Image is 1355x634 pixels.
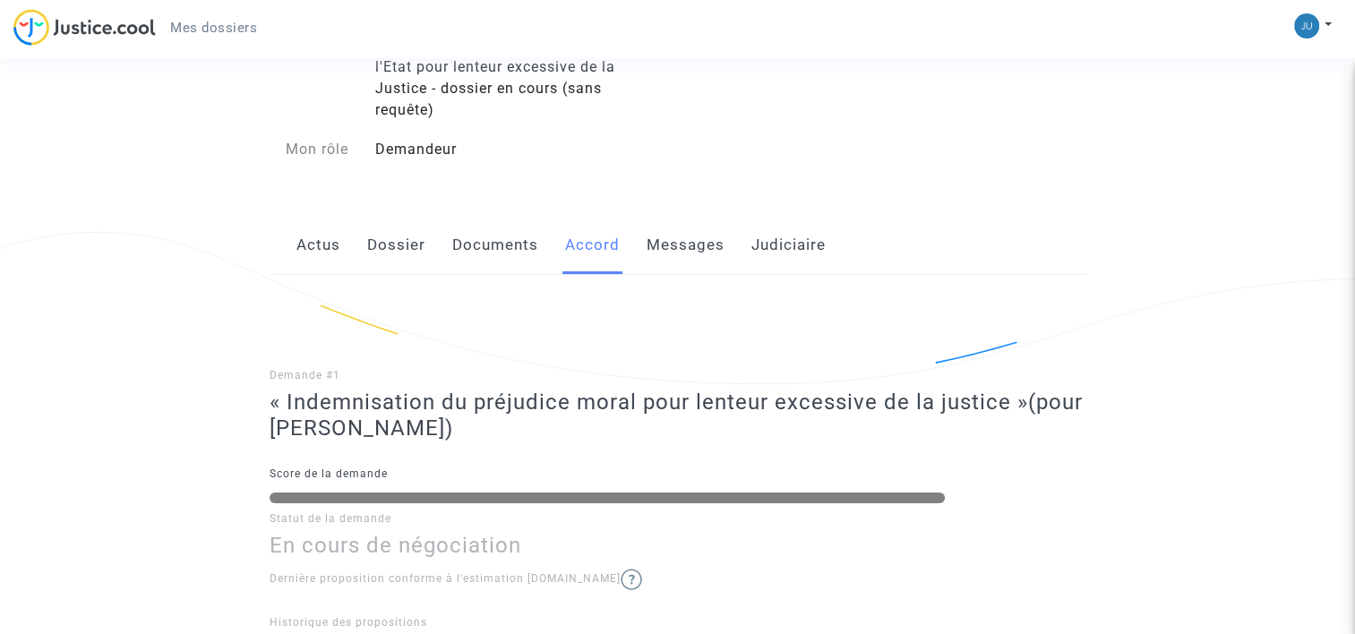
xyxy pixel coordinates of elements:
[270,390,1083,441] span: (pour [PERSON_NAME])
[270,533,1085,559] h3: En cours de négociation
[256,139,362,160] div: Mon rôle
[452,216,538,275] a: Documents
[296,216,340,275] a: Actus
[751,216,826,275] a: Judiciaire
[170,20,257,36] span: Mes dossiers
[362,139,678,160] div: Demandeur
[270,364,1085,387] p: Demande #1
[367,216,425,275] a: Dossier
[270,463,1085,485] p: Score de la demande
[270,614,1085,630] div: Historique des propositions
[647,216,725,275] a: Messages
[13,9,156,46] img: jc-logo.svg
[256,35,362,121] div: Catégorie
[621,569,642,590] img: help.svg
[156,14,271,41] a: Mes dossiers
[270,508,1085,530] p: Statut de la demande
[362,35,678,121] div: Mise en cause de la responsabilité de l'Etat pour lenteur excessive de la Justice - dossier en co...
[270,390,1085,441] h3: « Indemnisation du préjudice moral pour lenteur excessive de la justice »
[270,572,642,585] span: Dernière proposition conforme à l'estimation [DOMAIN_NAME]
[565,216,620,275] a: Accord
[1294,13,1319,39] img: 8f0cfbef4df3659569055899764d5a24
